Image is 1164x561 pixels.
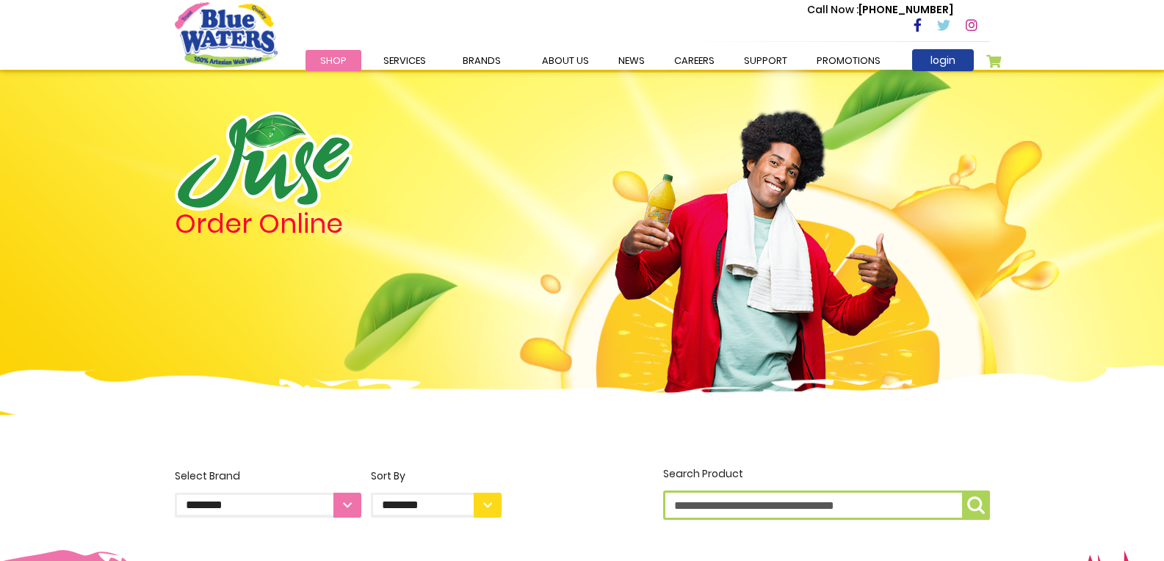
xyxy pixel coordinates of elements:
a: Promotions [802,50,895,71]
select: Select Brand [175,493,361,518]
a: Shop [306,50,361,71]
input: Search Product [663,491,990,520]
a: Services [369,50,441,71]
img: man.png [613,84,900,399]
img: logo [175,112,353,211]
span: Call Now : [807,2,858,17]
span: Shop [320,54,347,68]
a: support [729,50,802,71]
h4: Order Online [175,211,502,237]
span: Brands [463,54,501,68]
img: search-icon.png [967,496,985,514]
a: login [912,49,974,71]
a: about us [527,50,604,71]
label: Select Brand [175,468,361,518]
select: Sort By [371,493,502,518]
p: [PHONE_NUMBER] [807,2,953,18]
a: careers [659,50,729,71]
a: store logo [175,2,278,67]
span: Services [383,54,426,68]
a: News [604,50,659,71]
label: Search Product [663,466,990,520]
button: Search Product [962,491,990,520]
div: Sort By [371,468,502,484]
a: Brands [448,50,516,71]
